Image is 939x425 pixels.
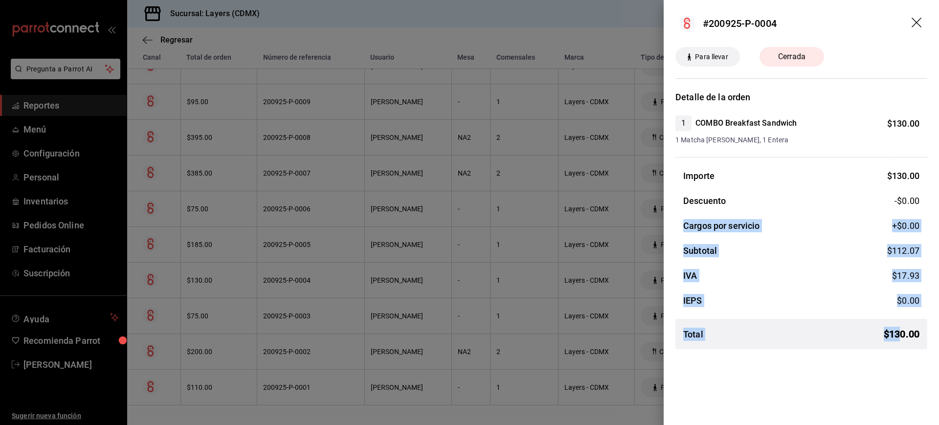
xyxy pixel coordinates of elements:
[772,51,811,63] span: Cerrada
[683,294,702,307] h3: IEPS
[887,246,919,256] span: $ 112.07
[897,295,919,306] span: $ 0.00
[695,117,797,129] h4: COMBO Breakfast Sandwich
[683,244,717,257] h3: Subtotal
[675,135,919,145] span: 1 Matcha [PERSON_NAME], 1 Entera
[683,328,703,341] h3: Total
[884,327,919,341] span: $ 130.00
[683,169,715,182] h3: Importe
[683,269,697,282] h3: IVA
[683,194,726,207] h3: Descuento
[887,171,919,181] span: $ 130.00
[887,118,919,129] span: $ 130.00
[912,18,923,29] button: drag
[675,90,927,104] h3: Detalle de la orden
[675,117,692,129] span: 1
[703,16,777,31] div: #200925-P-0004
[894,194,919,207] span: -$0.00
[892,219,919,232] span: +$ 0.00
[892,270,919,281] span: $ 17.93
[691,52,732,62] span: Para llevar
[683,219,760,232] h3: Cargos por servicio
